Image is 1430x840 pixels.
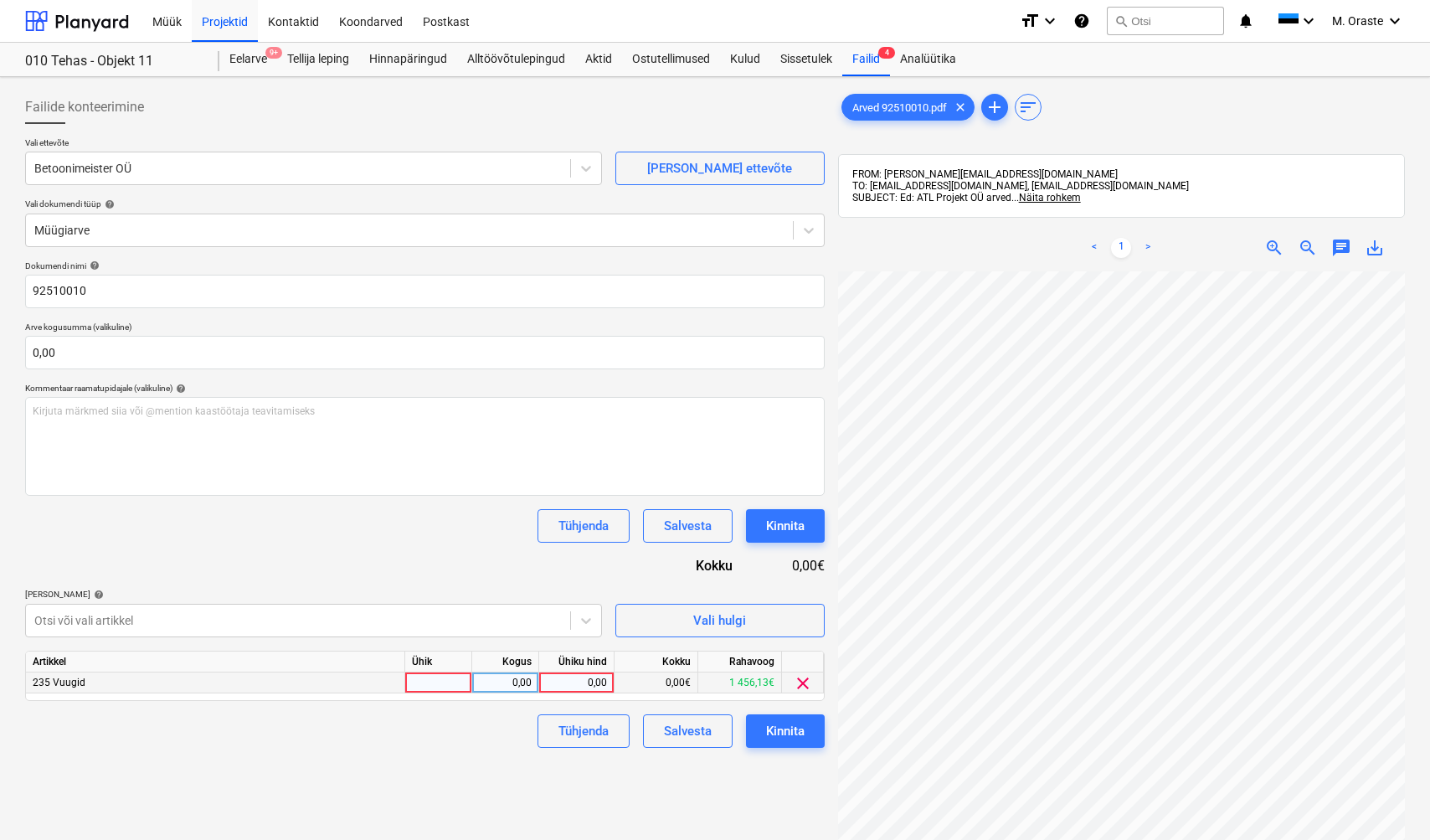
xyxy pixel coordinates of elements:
[405,652,472,673] div: Ühik
[615,652,698,673] div: Kokku
[558,720,609,742] div: Tühjenda
[1084,238,1104,258] a: Previous page
[172,384,186,394] span: help
[770,43,842,76] a: Sissetulek
[219,43,277,76] div: Eelarve
[842,43,890,76] a: Failid4
[1331,238,1351,258] span: chat
[546,673,607,693] div: 0,00
[472,652,539,673] div: Kogus
[890,43,966,76] a: Analüütika
[852,192,1011,204] span: SUBJECT: Ed: ATL Projekt OÜ arved
[746,714,825,748] button: Kinnita
[878,47,895,59] span: 4
[852,180,1189,192] span: TO: [EMAIL_ADDRESS][DOMAIN_NAME], [EMAIL_ADDRESS][DOMAIN_NAME]
[1385,11,1405,31] i: keyboard_arrow_down
[1040,11,1060,31] i: keyboard_arrow_down
[615,152,825,185] button: [PERSON_NAME] ettevõte
[265,47,282,59] span: 9+
[793,673,813,693] span: clear
[575,43,622,76] a: Aktid
[25,97,144,117] span: Failide konteerimine
[457,43,575,76] a: Alltöövõtulepingud
[1365,238,1385,258] span: save_alt
[538,509,630,543] button: Tühjenda
[25,137,602,152] p: Vali ettevõte
[842,43,890,76] div: Failid
[25,275,825,308] input: Dokumendi nimi
[1237,11,1254,31] i: notifications
[1011,192,1081,204] span: ...
[842,101,957,114] span: Arved 92510010.pdf
[25,322,825,336] p: Arve kogusumma (valikuline)
[1138,238,1158,258] a: Next page
[622,43,720,76] a: Ostutellimused
[664,720,712,742] div: Salvesta
[1332,14,1383,28] span: M. Oraste
[607,556,760,575] div: Kokku
[766,515,805,537] div: Kinnita
[698,673,782,693] div: 1 456,13€
[558,515,609,537] div: Tühjenda
[746,509,825,543] button: Kinnita
[852,168,1118,180] span: FROM: [PERSON_NAME][EMAIL_ADDRESS][DOMAIN_NAME]
[1264,238,1284,258] span: zoom_in
[25,383,825,394] div: Kommentaar raamatupidajale (valikuline)
[101,199,115,209] span: help
[90,590,104,600] span: help
[759,556,824,575] div: 0,00€
[26,652,405,673] div: Artikkel
[1020,11,1040,31] i: format_size
[615,604,825,637] button: Vali hulgi
[698,652,782,673] div: Rahavoog
[615,673,698,693] div: 0,00€
[1299,11,1319,31] i: keyboard_arrow_down
[766,720,805,742] div: Kinnita
[1114,14,1128,28] span: search
[985,97,1005,117] span: add
[25,589,602,600] div: [PERSON_NAME]
[25,260,825,271] div: Dokumendi nimi
[950,97,970,117] span: clear
[539,652,615,673] div: Ühiku hind
[1073,11,1090,31] i: Abikeskus
[1111,238,1131,258] a: Page 1 is your current page
[25,198,825,209] div: Vali dokumendi tüüp
[643,509,733,543] button: Salvesta
[647,157,792,179] div: [PERSON_NAME] ettevõte
[538,714,630,748] button: Tühjenda
[33,677,85,688] span: 235 Vuugid
[219,43,277,76] a: Eelarve9+
[25,53,199,70] div: 010 Tehas - Objekt 11
[479,673,532,693] div: 0,00
[86,260,100,271] span: help
[1107,7,1224,35] button: Otsi
[1018,97,1038,117] span: sort
[359,43,457,76] a: Hinnapäringud
[643,714,733,748] button: Salvesta
[693,610,746,631] div: Vali hulgi
[1019,192,1081,204] span: Näita rohkem
[25,336,825,369] input: Arve kogusumma (valikuline)
[277,43,359,76] a: Tellija leping
[664,515,712,537] div: Salvesta
[720,43,770,76] a: Kulud
[841,94,975,121] div: Arved 92510010.pdf
[1298,238,1318,258] span: zoom_out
